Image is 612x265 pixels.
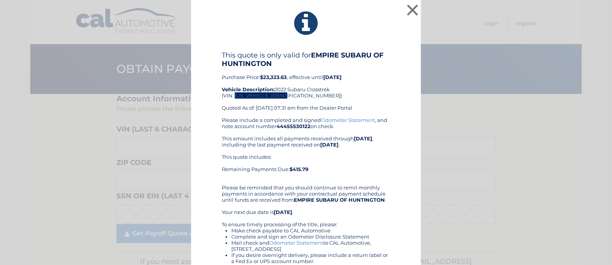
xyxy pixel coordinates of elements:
[231,252,390,264] li: If you desire overnight delivery, please include a return label or a Fed Ex or UPS account number.
[222,51,384,68] b: EMPIRE SUBARU OF HUNTINGTON
[321,117,375,123] a: Odometer Statement
[354,135,372,142] b: [DATE]
[222,86,275,92] strong: Vehicle Description:
[222,154,390,178] div: This quote includes: Remaining Payments Due:
[231,227,390,234] li: Make check payable to CAL Automotive
[222,51,390,68] h4: This quote is only valid for
[320,142,339,148] b: [DATE]
[323,74,342,80] b: [DATE]
[294,197,385,203] b: EMPIRE SUBARU OF HUNTINGTON
[274,209,292,215] b: [DATE]
[269,240,323,246] a: Odometer Statement
[222,51,390,117] div: Purchase Price: , effective until 2022 Subaru Crosstrek (VIN: [US_VEHICLE_IDENTIFICATION_NUMBER])...
[405,2,420,18] button: ×
[260,74,287,80] b: $23,323.63
[277,123,311,129] b: 44455530122
[231,240,390,252] li: Mail check and to CAL Automotive, [STREET_ADDRESS]
[290,166,308,172] b: $415.79
[231,234,390,240] li: Complete and sign an Odometer Disclosure Statement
